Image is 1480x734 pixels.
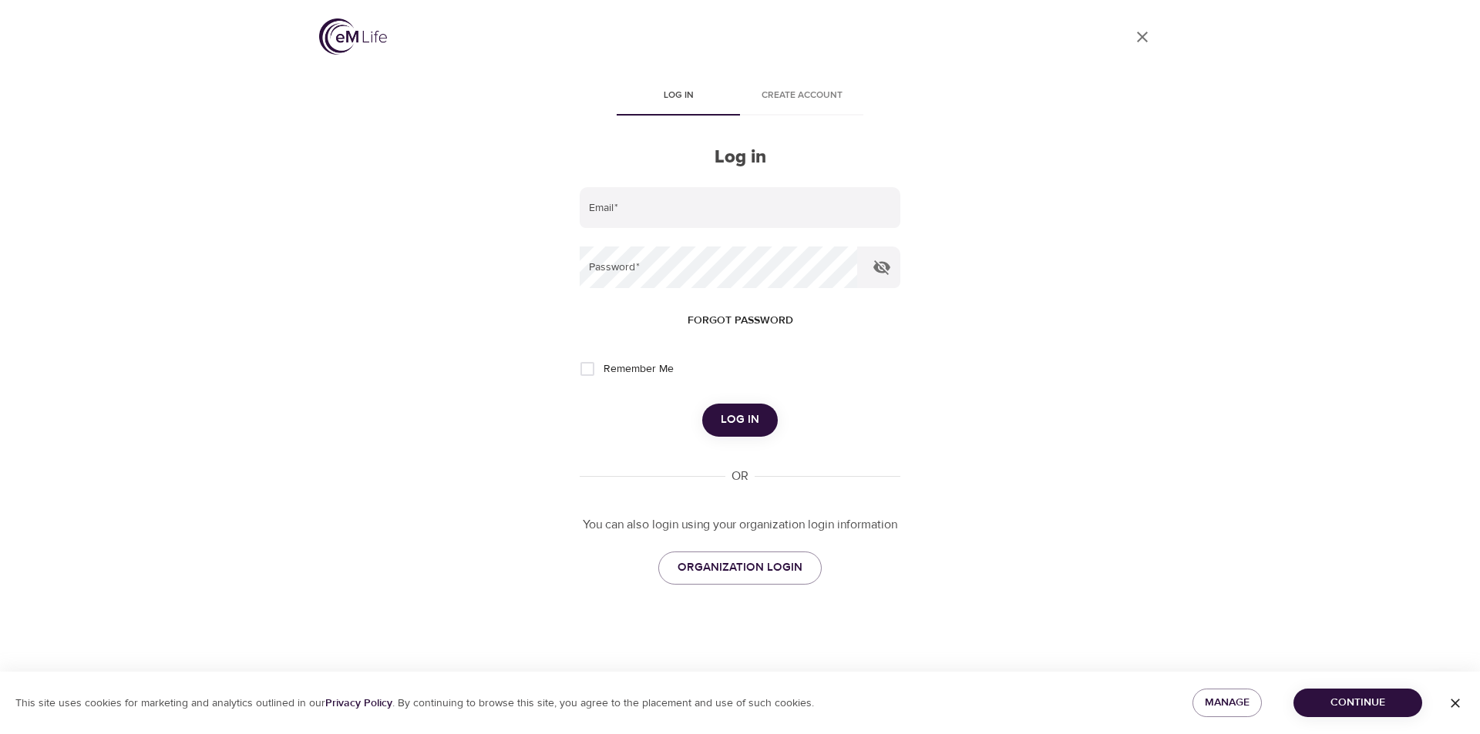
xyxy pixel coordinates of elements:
span: ORGANIZATION LOGIN [678,558,802,578]
div: disabled tabs example [580,79,900,116]
span: Forgot password [688,311,793,330]
span: Continue [1306,693,1410,712]
a: close [1124,18,1161,55]
span: Remember Me [604,361,674,377]
button: Manage [1192,689,1262,717]
img: logo [319,18,387,55]
div: OR [725,468,755,485]
span: Log in [721,410,759,430]
a: ORGANIZATION LOGIN [658,551,822,584]
p: You can also login using your organization login information [580,516,900,534]
span: Manage [1205,693,1250,712]
a: Privacy Policy [325,696,392,710]
button: Continue [1293,689,1422,717]
button: Log in [702,404,778,436]
span: Create account [749,88,854,104]
h2: Log in [580,146,900,169]
span: Log in [626,88,731,104]
button: Forgot password [681,307,799,335]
